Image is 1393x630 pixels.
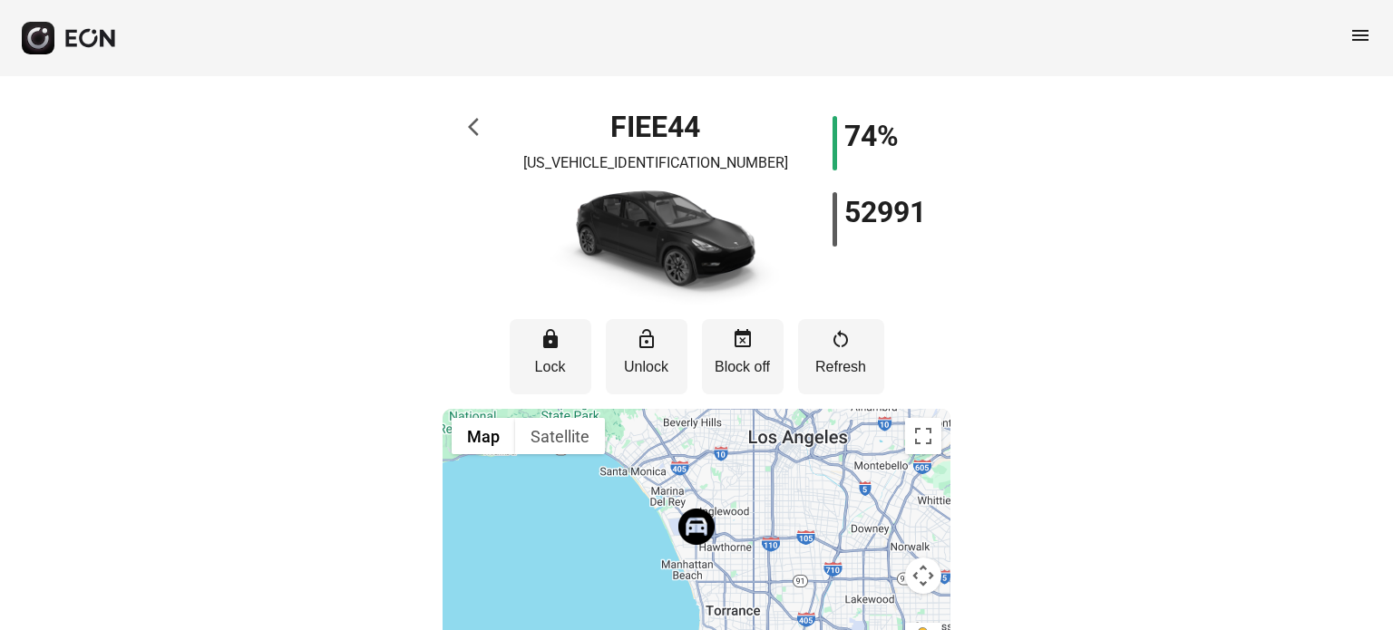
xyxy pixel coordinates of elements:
[636,328,658,350] span: lock_open
[468,116,490,138] span: arrow_back_ios
[844,125,899,147] h1: 74%
[807,356,875,378] p: Refresh
[844,201,926,223] h1: 52991
[798,319,884,394] button: Refresh
[702,319,784,394] button: Block off
[515,418,605,454] button: Show satellite imagery
[905,418,941,454] button: Toggle fullscreen view
[610,116,700,138] h1: FIEE44
[510,319,591,394] button: Lock
[711,356,774,378] p: Block off
[615,356,678,378] p: Unlock
[830,328,852,350] span: restart_alt
[529,181,783,308] img: car
[540,328,561,350] span: lock
[452,418,515,454] button: Show street map
[905,557,941,594] button: Map camera controls
[732,328,754,350] span: event_busy
[519,356,582,378] p: Lock
[606,319,687,394] button: Unlock
[1349,24,1371,46] span: menu
[523,152,788,174] p: [US_VEHICLE_IDENTIFICATION_NUMBER]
